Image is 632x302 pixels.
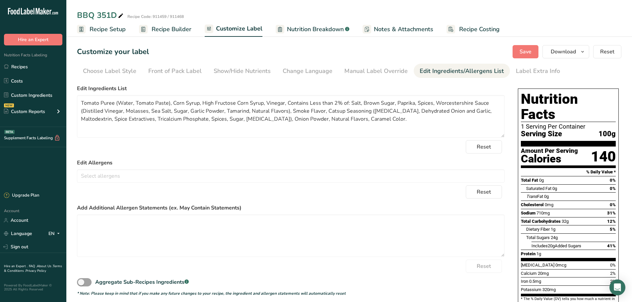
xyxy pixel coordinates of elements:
a: Customize Label [205,21,262,37]
span: 2% [610,271,616,276]
div: Change Language [283,67,332,76]
span: 0mcg [555,263,566,268]
input: Select allergens [77,171,504,181]
span: Sodium [521,211,535,215]
span: 0% [610,202,616,207]
span: 20mg [538,271,549,276]
button: Reset [593,45,621,58]
label: Edit Allergens [77,159,505,167]
span: Serving Size [521,130,562,138]
span: 41% [607,243,616,248]
span: 12% [607,219,616,224]
span: 0g [544,194,549,199]
span: 0% [610,263,616,268]
span: 0% [610,186,616,191]
span: Save [520,48,531,56]
a: About Us . [37,264,53,269]
div: Recipe Code: 911459 / 911468 [127,14,184,20]
i: Trans [526,194,537,199]
div: 1 Serving Per Container [521,123,616,130]
span: Cholesterol [521,202,544,207]
span: 320mg [542,287,556,292]
div: Label Extra Info [516,67,560,76]
span: Total Carbohydrates [521,219,561,224]
div: EN [48,230,62,238]
span: Dietary Fiber [526,227,550,232]
div: Show/Hide Nutrients [214,67,271,76]
div: 140 [591,148,616,165]
span: [MEDICAL_DATA] [521,263,554,268]
span: 710mg [536,211,550,215]
a: Nutrition Breakdown [276,22,349,37]
span: Includes Added Sugars [531,243,581,248]
span: 32g [562,219,569,224]
button: Reset [466,140,502,153]
span: Potassium [521,287,541,292]
span: Reset [600,48,614,56]
span: 0% [610,178,616,183]
span: 0g [539,178,544,183]
span: 0g [552,186,557,191]
div: Open Intercom Messenger [609,279,625,295]
span: 2% [610,279,616,284]
span: 1g [536,251,541,256]
a: Recipe Builder [139,22,191,37]
span: Total Fat [521,178,538,183]
a: Privacy Policy [26,269,46,273]
div: Manual Label Override [344,67,408,76]
div: Upgrade Plan [4,192,39,199]
span: 100g [598,130,616,138]
a: FAQ . [29,264,37,269]
span: 1g [551,227,555,232]
span: Calcium [521,271,537,276]
a: Recipe Setup [77,22,126,37]
span: 0.5mg [529,279,541,284]
span: Reset [477,188,491,196]
section: % Daily Value * [521,168,616,176]
div: Powered By FoodLabelMaker © 2025 All Rights Reserved [4,283,62,291]
span: 24g [551,235,558,240]
span: Download [551,48,576,56]
button: Reset [466,260,502,273]
span: Total Sugars [526,235,550,240]
span: Reset [477,262,491,270]
span: Saturated Fat [526,186,551,191]
a: Terms & Conditions . [4,264,62,273]
i: * Note: Please keep in mind that if you make any future changes to your recipe, the ingredient an... [77,291,346,296]
a: Notes & Attachments [363,22,433,37]
span: Recipe Costing [459,25,500,34]
button: Download [542,45,589,58]
div: Front of Pack Label [148,67,202,76]
div: Calories [521,154,578,164]
div: Amount Per Serving [521,148,578,154]
span: Fat [526,194,543,199]
span: Customize Label [216,24,262,33]
span: Notes & Attachments [374,25,433,34]
label: Add Additional Allergen Statements (ex. May Contain Statements) [77,204,505,212]
span: 31% [607,211,616,215]
a: Hire an Expert . [4,264,28,269]
span: Protein [521,251,535,256]
h1: Nutrition Facts [521,91,616,122]
span: 20g [548,243,555,248]
div: Custom Reports [4,108,45,115]
h1: Customize your label [77,46,149,57]
span: Nutrition Breakdown [287,25,344,34]
button: Reset [466,185,502,199]
span: 5% [610,227,616,232]
div: BETA [4,130,15,134]
div: Choose Label Style [83,67,136,76]
div: NEW [4,103,14,107]
span: Recipe Setup [90,25,126,34]
div: Edit Ingredients/Allergens List [420,67,504,76]
button: Hire an Expert [4,34,62,45]
a: Recipe Costing [447,22,500,37]
div: Aggregate Sub-Recipes Ingredients [95,278,189,286]
a: Language [4,228,32,239]
span: Recipe Builder [152,25,191,34]
span: Iron [521,279,528,284]
div: BBQ 351D [77,9,125,21]
label: Edit Ingredients List [77,85,505,92]
span: Reset [477,143,491,151]
span: 0mg [545,202,553,207]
